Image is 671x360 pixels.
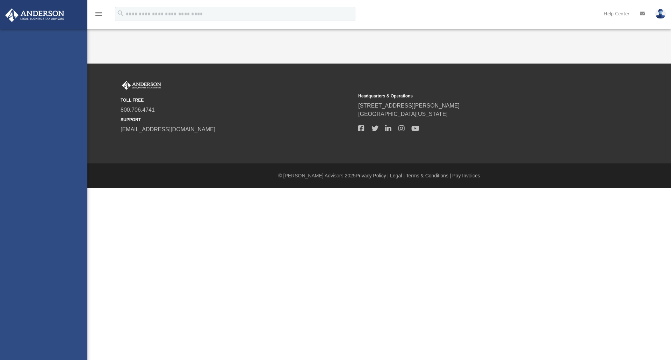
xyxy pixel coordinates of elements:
i: search [117,9,124,17]
a: [GEOGRAPHIC_DATA][US_STATE] [358,111,448,117]
a: 800.706.4741 [121,107,155,113]
img: Anderson Advisors Platinum Portal [121,81,163,90]
i: menu [94,10,103,18]
a: Privacy Policy | [356,173,389,178]
a: [STREET_ADDRESS][PERSON_NAME] [358,103,460,109]
a: Terms & Conditions | [406,173,451,178]
small: SUPPORT [121,117,353,123]
a: [EMAIL_ADDRESS][DOMAIN_NAME] [121,126,215,132]
img: Anderson Advisors Platinum Portal [3,8,66,22]
a: Legal | [390,173,405,178]
small: Headquarters & Operations [358,93,591,99]
div: © [PERSON_NAME] Advisors 2025 [87,172,671,179]
a: Pay Invoices [452,173,480,178]
img: User Pic [655,9,666,19]
small: TOLL FREE [121,97,353,103]
a: menu [94,13,103,18]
